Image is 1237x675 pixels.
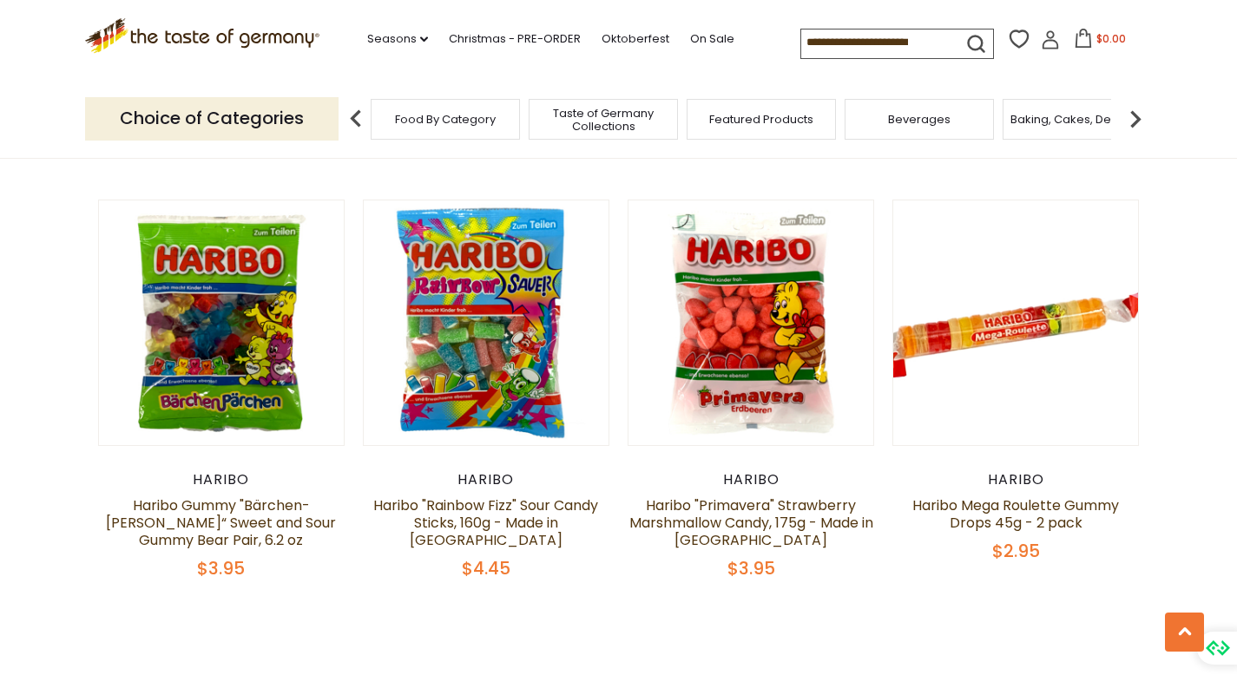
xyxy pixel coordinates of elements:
[367,29,428,49] a: Seasons
[629,495,873,550] a: Haribo "Primavera" Strawberry Marshmallow Candy, 175g - Made in [GEOGRAPHIC_DATA]
[85,97,339,140] p: Choice of Categories
[395,113,496,126] a: Food By Category
[364,200,609,446] img: Haribo
[709,113,813,126] a: Featured Products
[602,29,669,49] a: Oktoberfest
[888,113,951,126] a: Beverages
[992,539,1040,563] span: $2.95
[1063,29,1137,55] button: $0.00
[449,29,581,49] a: Christmas - PRE-ORDER
[106,495,336,550] a: Haribo Gummy "Bärchen-[PERSON_NAME]“ Sweet and Sour Gummy Bear Pair, 6.2 oz
[339,102,373,136] img: previous arrow
[1118,102,1153,136] img: next arrow
[98,471,345,488] div: Haribo
[1010,113,1145,126] a: Baking, Cakes, Desserts
[363,471,610,488] div: Haribo
[197,556,245,580] span: $3.95
[892,471,1140,488] div: Haribo
[628,200,874,446] img: Haribo
[628,471,875,488] div: Haribo
[373,495,598,550] a: Haribo "Rainbow Fizz" Sour Candy Sticks, 160g - Made in [GEOGRAPHIC_DATA]
[690,29,734,49] a: On Sale
[99,200,345,446] img: Haribo
[912,495,1119,533] a: Haribo Mega Roulette Gummy Drops 45g - 2 pack
[893,200,1139,446] img: Haribo
[727,556,775,580] span: $3.95
[1096,31,1126,46] span: $0.00
[462,556,510,580] span: $4.45
[534,107,673,133] a: Taste of Germany Collections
